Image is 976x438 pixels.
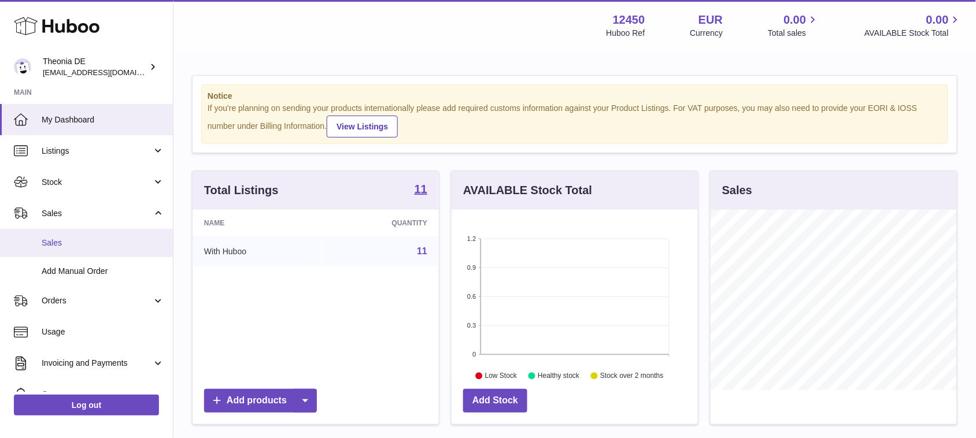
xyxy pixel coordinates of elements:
td: With Huboo [193,236,323,266]
text: Healthy stock [538,372,580,380]
th: Quantity [323,210,439,236]
span: Stock [42,177,152,188]
span: Invoicing and Payments [42,358,152,369]
span: Add Manual Order [42,266,164,277]
div: Theonia DE [43,56,147,78]
text: 0.3 [467,322,476,329]
text: 1.2 [467,235,476,242]
a: Add Stock [463,389,527,413]
span: Cases [42,389,164,400]
div: If you're planning on sending your products internationally please add required customs informati... [208,103,942,138]
a: 11 [417,246,427,256]
span: Usage [42,326,164,337]
th: Name [193,210,323,236]
span: Sales [42,237,164,248]
h3: Total Listings [204,183,279,198]
strong: Notice [208,91,942,102]
h3: AVAILABLE Stock Total [463,183,592,198]
text: Stock over 2 months [600,372,663,380]
span: Sales [42,208,152,219]
a: View Listings [327,116,398,138]
div: Currency [690,28,723,39]
a: 0.00 Total sales [768,12,819,39]
text: 0.6 [467,293,476,300]
span: Listings [42,146,152,157]
span: Orders [42,295,152,306]
a: 0.00 AVAILABLE Stock Total [864,12,962,39]
strong: 11 [415,183,427,195]
span: Total sales [768,28,819,39]
span: [EMAIL_ADDRESS][DOMAIN_NAME] [43,68,170,77]
div: Huboo Ref [607,28,645,39]
a: 11 [415,183,427,197]
text: 0 [472,351,476,358]
strong: 12450 [613,12,645,28]
span: 0.00 [784,12,807,28]
a: Add products [204,389,317,413]
span: 0.00 [926,12,949,28]
span: My Dashboard [42,114,164,125]
text: 0.9 [467,264,476,271]
span: AVAILABLE Stock Total [864,28,962,39]
img: info-de@theonia.com [14,58,31,76]
h3: Sales [722,183,752,198]
a: Log out [14,395,159,415]
text: Low Stock [485,372,517,380]
strong: EUR [698,12,723,28]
